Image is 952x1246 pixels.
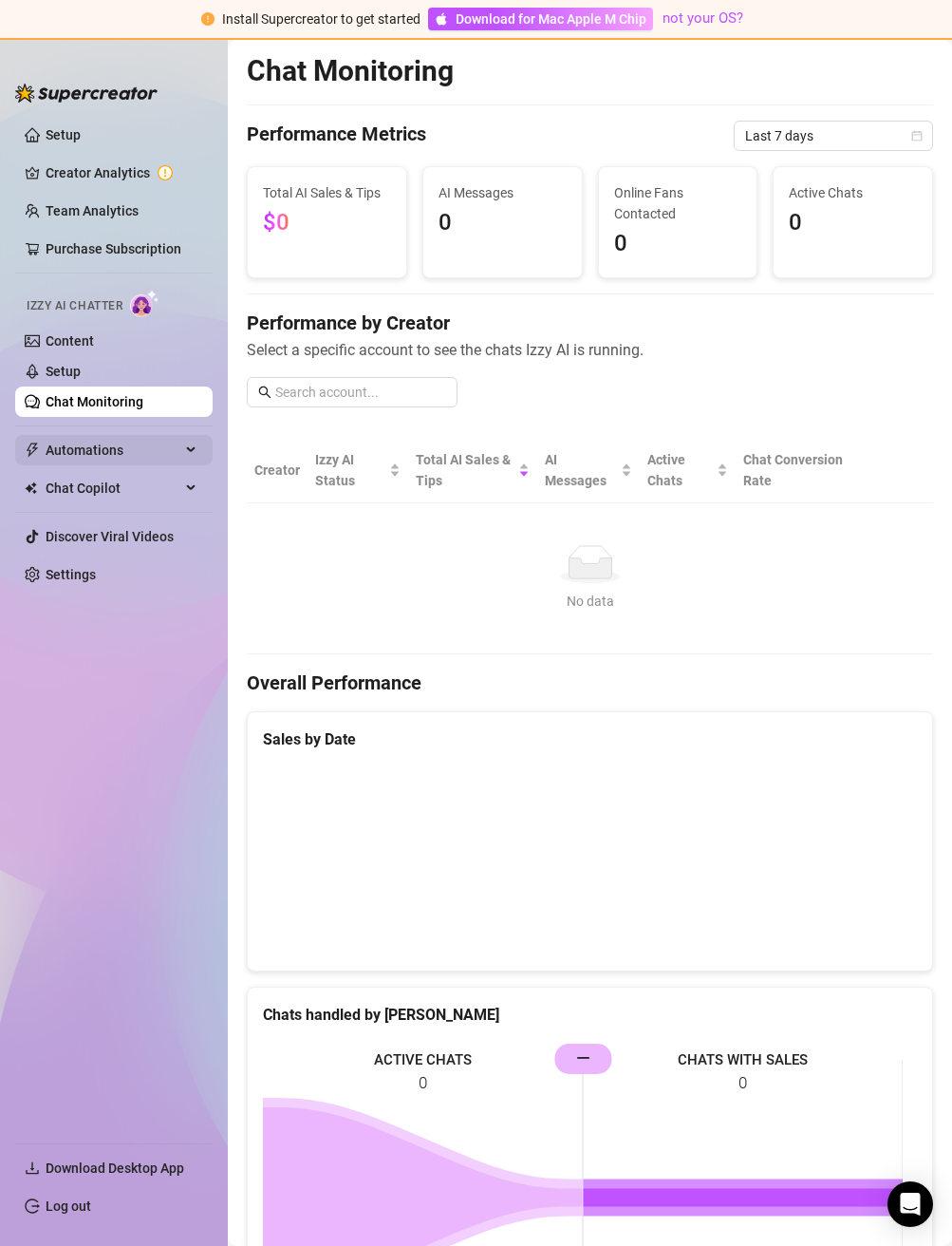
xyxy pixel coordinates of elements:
span: Active Chats [789,182,917,203]
a: Download for Mac Apple M Chip [428,8,653,30]
span: thunderbolt [25,443,40,458]
span: download [25,1161,40,1176]
span: $0 [263,209,289,236]
th: Active Chats [640,438,736,503]
img: logo-BBDzfeDw.svg [15,84,158,103]
span: Download for Mac Apple M Chip [456,9,646,29]
a: Purchase Subscription [46,234,197,264]
div: Sales by Date [263,727,917,751]
span: Izzy AI Chatter [27,297,122,315]
th: Izzy AI Status [308,438,408,503]
span: Download Desktop App [46,1161,184,1176]
h4: Performance by Creator [247,310,933,336]
th: Chat Conversion Rate [736,438,864,503]
a: Creator Analytics exclamation-circle [46,158,197,188]
span: Select a specific account to see the chats Izzy AI is running. [247,338,933,362]
span: Last 7 days [745,122,922,150]
span: calendar [911,130,923,142]
a: Settings [46,567,96,582]
span: Automations [46,435,180,465]
span: Izzy AI Status [315,449,385,491]
a: Setup [46,127,81,142]
img: AI Chatter [130,290,159,317]
a: Content [46,333,94,349]
div: Open Intercom Messenger [887,1181,933,1227]
a: Setup [46,364,81,379]
span: Total AI Sales & Tips [416,449,514,491]
span: Chat Copilot [46,473,180,503]
a: Team Analytics [46,203,139,218]
span: exclamation-circle [201,12,215,26]
span: AI Messages [439,182,567,203]
th: Total AI Sales & Tips [408,438,537,503]
span: Active Chats [647,449,713,491]
span: search [258,386,271,399]
th: Creator [247,438,308,503]
span: AI Messages [545,449,618,491]
input: Search account... [275,382,446,403]
span: 0 [614,226,742,262]
h4: Overall Performance [247,670,933,696]
a: Discover Viral Videos [46,529,174,544]
h4: Performance Metrics [247,121,426,151]
a: Chat Monitoring [46,394,143,409]
span: 0 [789,205,917,241]
a: not your OS? [663,9,743,27]
span: Online Fans Contacted [614,182,742,224]
div: No data [262,591,918,612]
span: Install Supercreator to get started [222,11,420,27]
th: AI Messages [537,438,641,503]
span: Total AI Sales & Tips [263,182,391,203]
div: Chats handled by [PERSON_NAME] [263,1003,917,1027]
img: Chat Copilot [25,481,37,495]
span: 0 [439,205,567,241]
a: Log out [46,1199,91,1214]
h2: Chat Monitoring [247,53,454,89]
span: apple [435,12,448,26]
